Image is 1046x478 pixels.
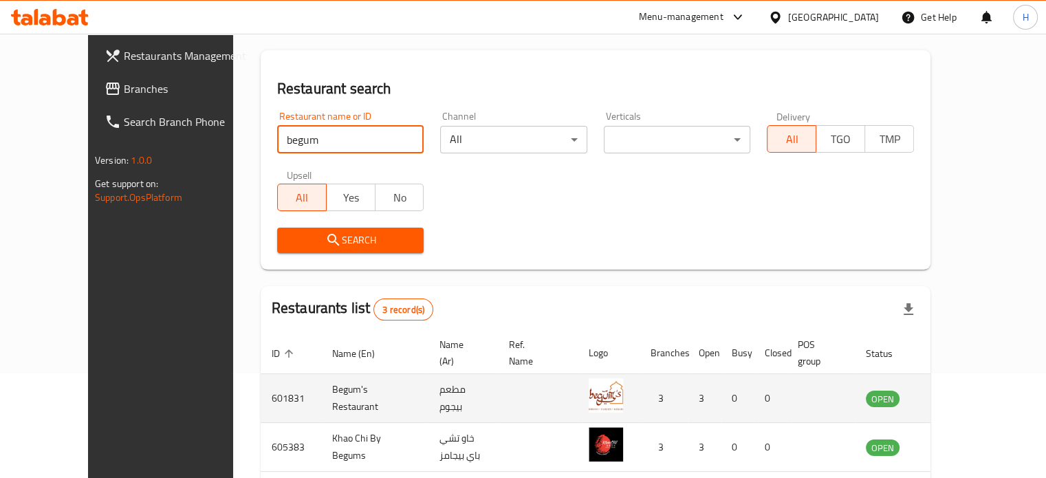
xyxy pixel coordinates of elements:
span: All [283,188,321,208]
img: Begum's Restaurant [589,378,623,413]
td: 0 [721,423,754,472]
span: Get support on: [95,175,158,193]
td: 0 [721,374,754,423]
button: No [375,184,424,211]
span: OPEN [866,391,900,407]
td: Begum's Restaurant [321,374,428,423]
div: Export file [892,293,925,326]
button: Search [277,228,424,253]
span: Status [866,345,911,362]
th: Action [927,332,974,374]
span: Name (En) [332,345,393,362]
span: Ref. Name [509,336,561,369]
td: مطعم بيجوم [428,374,498,423]
a: Branches [94,72,263,105]
button: TGO [816,125,865,153]
span: Restaurants Management [124,47,252,64]
th: Open [688,332,721,374]
button: All [767,125,816,153]
span: H [1022,10,1028,25]
td: 3 [688,374,721,423]
span: OPEN [866,440,900,456]
div: OPEN [866,439,900,456]
div: ​ [604,126,751,153]
button: TMP [864,125,914,153]
span: Version: [95,151,129,169]
td: 3 [688,423,721,472]
a: Support.OpsPlatform [95,188,182,206]
td: 0 [754,423,787,472]
span: Search [288,232,413,249]
div: [GEOGRAPHIC_DATA] [788,10,879,25]
th: Closed [754,332,787,374]
div: Total records count [373,298,433,321]
th: Logo [578,332,640,374]
label: Delivery [776,111,811,121]
button: Yes [326,184,375,211]
th: Busy [721,332,754,374]
span: No [381,188,419,208]
span: Name (Ar) [439,336,481,369]
span: TGO [822,129,860,149]
div: Menu-management [639,9,723,25]
span: All [773,129,811,149]
span: Branches [124,80,252,97]
span: POS group [798,336,838,369]
td: 3 [640,423,688,472]
span: 1.0.0 [131,151,152,169]
td: 601831 [261,374,321,423]
td: Khao Chi By Begums [321,423,428,472]
a: Restaurants Management [94,39,263,72]
th: Branches [640,332,688,374]
td: 605383 [261,423,321,472]
span: ID [272,345,298,362]
a: Search Branch Phone [94,105,263,138]
td: 3 [640,374,688,423]
img: Khao Chi By Begums [589,427,623,461]
span: TMP [871,129,908,149]
span: 3 record(s) [374,303,433,316]
span: Search Branch Phone [124,113,252,130]
button: All [277,184,327,211]
label: Upsell [287,170,312,180]
td: خاو تشي باي بيجامز [428,423,498,472]
h2: Restaurant search [277,78,914,99]
div: All [440,126,587,153]
td: 0 [754,374,787,423]
input: Search for restaurant name or ID.. [277,126,424,153]
span: Yes [332,188,370,208]
div: OPEN [866,391,900,407]
h2: Restaurants list [272,298,433,321]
